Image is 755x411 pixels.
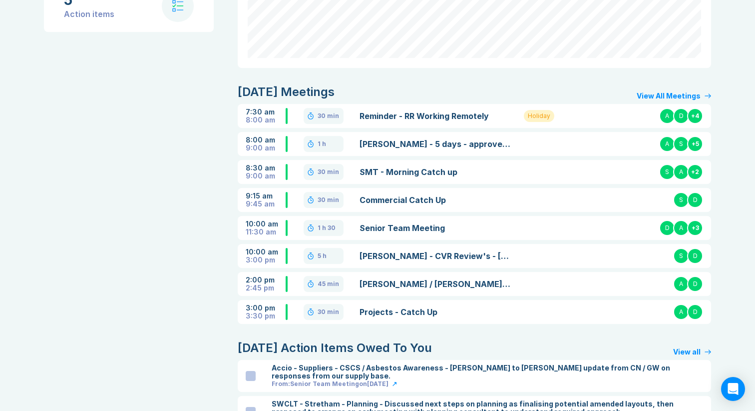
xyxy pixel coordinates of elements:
a: View all [673,348,711,356]
div: [DATE] Action Items Owed To You [238,340,432,356]
div: 8:00 am [246,116,286,124]
div: S [673,192,689,208]
div: 9:15 am [246,192,286,200]
a: Commercial Catch Up [360,194,512,206]
a: [PERSON_NAME] - 5 days - approved IP - Noted IP [360,138,512,150]
a: View All Meetings [637,92,711,100]
div: From: Senior Team Meeting on [DATE] [272,380,388,388]
div: A [673,304,689,320]
div: S [673,248,689,264]
a: Reminder - RR Working Remotely [360,110,512,122]
div: 1 h 30 [318,224,336,232]
div: A [659,136,675,152]
div: A [673,164,689,180]
div: A [673,220,689,236]
div: A [673,276,689,292]
div: [DATE] Meetings [238,84,335,100]
div: View All Meetings [637,92,701,100]
a: SMT - Morning Catch up [360,166,512,178]
div: D [673,108,689,124]
div: 7:30 am [246,108,286,116]
div: 10:00 am [246,220,286,228]
a: Projects - Catch Up [360,306,512,318]
div: D [687,304,703,320]
div: 3:00 pm [246,256,286,264]
div: 11:30 am [246,228,286,236]
div: 9:00 am [246,172,286,180]
div: 45 min [318,280,339,288]
div: Holiday [524,110,554,122]
div: Action items [64,8,114,20]
div: D [687,192,703,208]
div: 30 min [318,308,339,316]
div: A [659,108,675,124]
div: 9:00 am [246,144,286,152]
div: Accio - Suppliers - CSCS / Asbestos Awareness - [PERSON_NAME] to [PERSON_NAME] update from CN / G... [272,364,703,380]
div: + 3 [687,220,703,236]
div: 3:00 pm [246,304,286,312]
div: 3:30 pm [246,312,286,320]
a: [PERSON_NAME] / [PERSON_NAME] - 1:1 Meeting [360,278,512,290]
div: S [659,164,675,180]
div: D [687,276,703,292]
div: + 2 [687,164,703,180]
div: Open Intercom Messenger [721,377,745,401]
div: 30 min [318,168,339,176]
div: + 4 [687,108,703,124]
div: 30 min [318,196,339,204]
div: 5 h [318,252,327,260]
div: 1 h [318,140,326,148]
div: D [687,248,703,264]
div: 8:00 am [246,136,286,144]
div: 8:30 am [246,164,286,172]
div: 2:45 pm [246,284,286,292]
div: 10:00 am [246,248,286,256]
div: View all [673,348,701,356]
div: S [673,136,689,152]
div: 30 min [318,112,339,120]
div: D [659,220,675,236]
a: [PERSON_NAME] - CVR Review's - [PERSON_NAME] to add personnel Required [360,250,512,262]
div: 2:00 pm [246,276,286,284]
a: Senior Team Meeting [360,222,512,234]
div: 9:45 am [246,200,286,208]
div: + 5 [687,136,703,152]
